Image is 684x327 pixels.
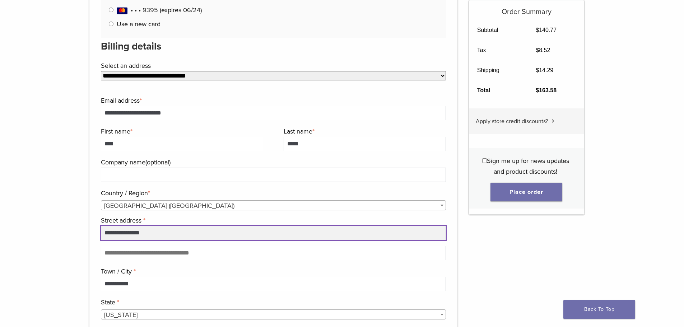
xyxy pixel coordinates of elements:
bdi: 8.52 [536,47,550,53]
span: (optional) [145,158,171,166]
span: State [101,309,446,319]
span: Wisconsin [101,310,446,320]
h5: Order Summary [469,0,584,16]
span: Apply store credit discounts? [476,118,548,125]
th: Subtotal [469,20,528,40]
span: Country / Region [101,200,446,210]
th: Tax [469,40,528,60]
input: Sign me up for news updates and product discounts! [482,158,487,163]
button: Place order [490,183,562,201]
bdi: 140.77 [536,27,557,33]
label: Company name [101,157,445,168]
span: • • • 9395 (expires 06/24) [117,6,202,14]
label: Select an address [101,60,445,71]
a: Back To Top [563,300,635,319]
h3: Billing details [101,38,446,55]
label: Town / City [101,266,445,277]
img: MasterCard [117,7,127,14]
label: Use a new card [117,20,160,28]
label: Street address [101,215,445,226]
bdi: 163.58 [536,87,557,93]
bdi: 14.29 [536,67,553,73]
label: State [101,297,445,308]
label: Email address [101,95,445,106]
label: First name [101,126,261,137]
label: Last name [284,126,444,137]
th: Shipping [469,60,528,80]
img: caret.svg [552,119,554,123]
label: Country / Region [101,188,445,198]
span: $ [536,87,539,93]
span: $ [536,67,539,73]
span: $ [536,47,539,53]
span: $ [536,27,539,33]
span: United States (US) [101,201,446,211]
th: Total [469,80,528,101]
span: Sign me up for news updates and product discounts! [487,157,569,176]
